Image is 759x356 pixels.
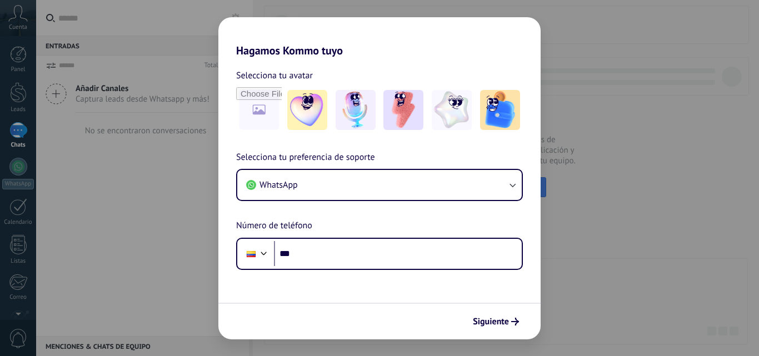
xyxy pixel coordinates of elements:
img: -5.jpeg [480,90,520,130]
span: Selecciona tu avatar [236,68,313,83]
img: -2.jpeg [336,90,376,130]
button: WhatsApp [237,170,522,200]
img: -3.jpeg [383,90,423,130]
img: -4.jpeg [432,90,472,130]
span: Número de teléfono [236,219,312,233]
span: WhatsApp [259,179,298,190]
h2: Hagamos Kommo tuyo [218,17,541,57]
img: -1.jpeg [287,90,327,130]
span: Siguiente [473,318,509,325]
span: Selecciona tu preferencia de soporte [236,151,375,165]
button: Siguiente [468,312,524,331]
div: Colombia: + 57 [241,242,262,265]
